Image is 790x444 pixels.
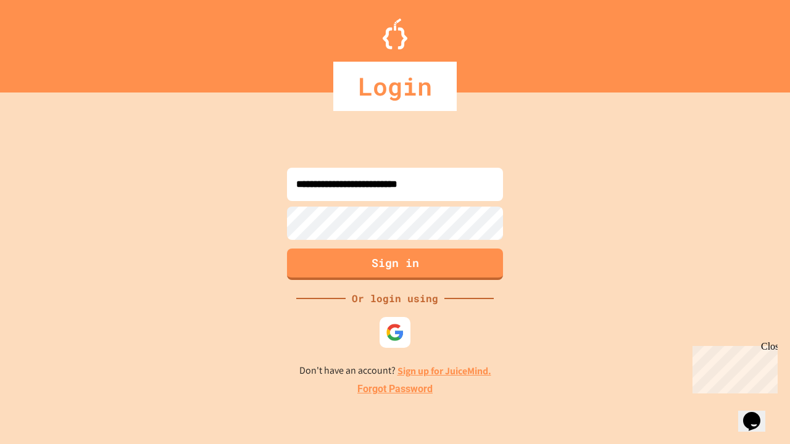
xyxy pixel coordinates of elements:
[299,363,491,379] p: Don't have an account?
[287,249,503,280] button: Sign in
[397,364,491,377] a: Sign up for JuiceMind.
[5,5,85,78] div: Chat with us now!Close
[738,395,778,432] iframe: chat widget
[357,382,433,397] a: Forgot Password
[688,341,778,393] iframe: chat widget
[383,18,407,49] img: Logo.svg
[346,291,444,306] div: Or login using
[386,323,404,342] img: google-icon.svg
[333,62,457,111] div: Login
